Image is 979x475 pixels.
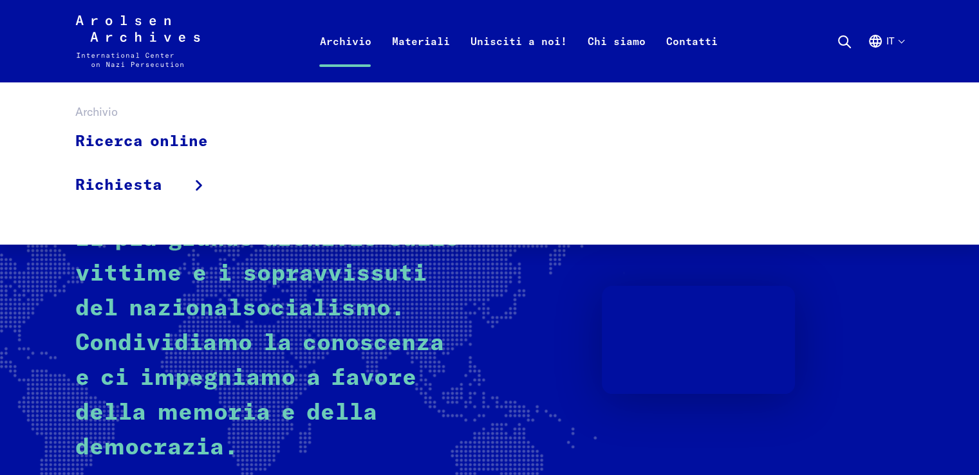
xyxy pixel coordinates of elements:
a: Chi siamo [577,31,655,82]
nav: Primaria [309,15,727,67]
span: Richiesta [75,174,162,197]
ul: Archivio [75,120,225,207]
a: Richiesta [75,163,225,207]
a: Materiali [381,31,460,82]
button: Italiano, selezione lingua [868,33,904,80]
a: Contatti [655,31,727,82]
a: Archivio [309,31,381,82]
a: Unisciti a noi! [460,31,577,82]
p: Il più grande archivio sulle vittime e i sopravvissuti del nazionalsocialismo. Condividiamo la co... [75,222,467,465]
a: Ricerca online [75,120,225,163]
